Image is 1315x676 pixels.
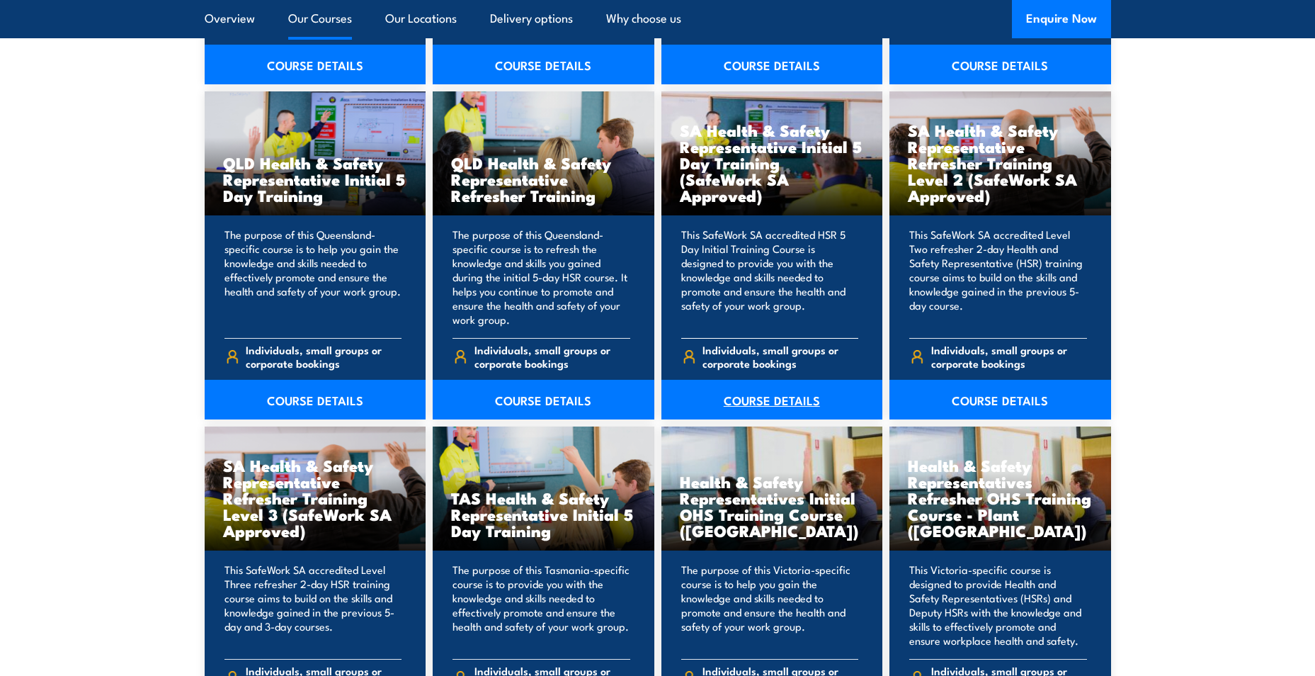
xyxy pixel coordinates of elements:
[223,457,408,539] h3: SA Health & Safety Representative Refresher Training Level 3 (SafeWork SA Approved)
[681,227,859,327] p: This SafeWork SA accredited HSR 5 Day Initial Training Course is designed to provide you with the...
[451,490,636,539] h3: TAS Health & Safety Representative Initial 5 Day Training
[702,343,858,370] span: Individuals, small groups or corporate bookings
[680,122,865,203] h3: SA Health & Safety Representative Initial 5 Day Training (SafeWork SA Approved)
[224,563,402,648] p: This SafeWork SA accredited Level Three refresher 2-day HSR training course aims to build on the ...
[223,154,408,203] h3: QLD Health & Safety Representative Initial 5 Day Training
[909,227,1087,327] p: This SafeWork SA accredited Level Two refresher 2-day Health and Safety Representative (HSR) trai...
[889,45,1111,84] a: COURSE DETAILS
[661,45,883,84] a: COURSE DETAILS
[205,45,426,84] a: COURSE DETAILS
[931,343,1087,370] span: Individuals, small groups or corporate bookings
[680,473,865,539] h3: Health & Safety Representatives Initial OHS Training Course ([GEOGRAPHIC_DATA])
[661,380,883,419] a: COURSE DETAILS
[224,227,402,327] p: The purpose of this Queensland-specific course is to help you gain the knowledge and skills neede...
[889,380,1111,419] a: COURSE DETAILS
[908,122,1093,203] h3: SA Health & Safety Representative Refresher Training Level 2 (SafeWork SA Approved)
[433,45,654,84] a: COURSE DETAILS
[433,380,654,419] a: COURSE DETAILS
[205,380,426,419] a: COURSE DETAILS
[474,343,630,370] span: Individuals, small groups or corporate bookings
[246,343,402,370] span: Individuals, small groups or corporate bookings
[681,563,859,648] p: The purpose of this Victoria-specific course is to help you gain the knowledge and skills needed ...
[452,227,630,327] p: The purpose of this Queensland-specific course is to refresh the knowledge and skills you gained ...
[452,563,630,648] p: The purpose of this Tasmania-specific course is to provide you with the knowledge and skills need...
[908,457,1093,539] h3: Health & Safety Representatives Refresher OHS Training Course - Plant ([GEOGRAPHIC_DATA])
[909,563,1087,648] p: This Victoria-specific course is designed to provide Health and Safety Representatives (HSRs) and...
[451,154,636,203] h3: QLD Health & Safety Representative Refresher Training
